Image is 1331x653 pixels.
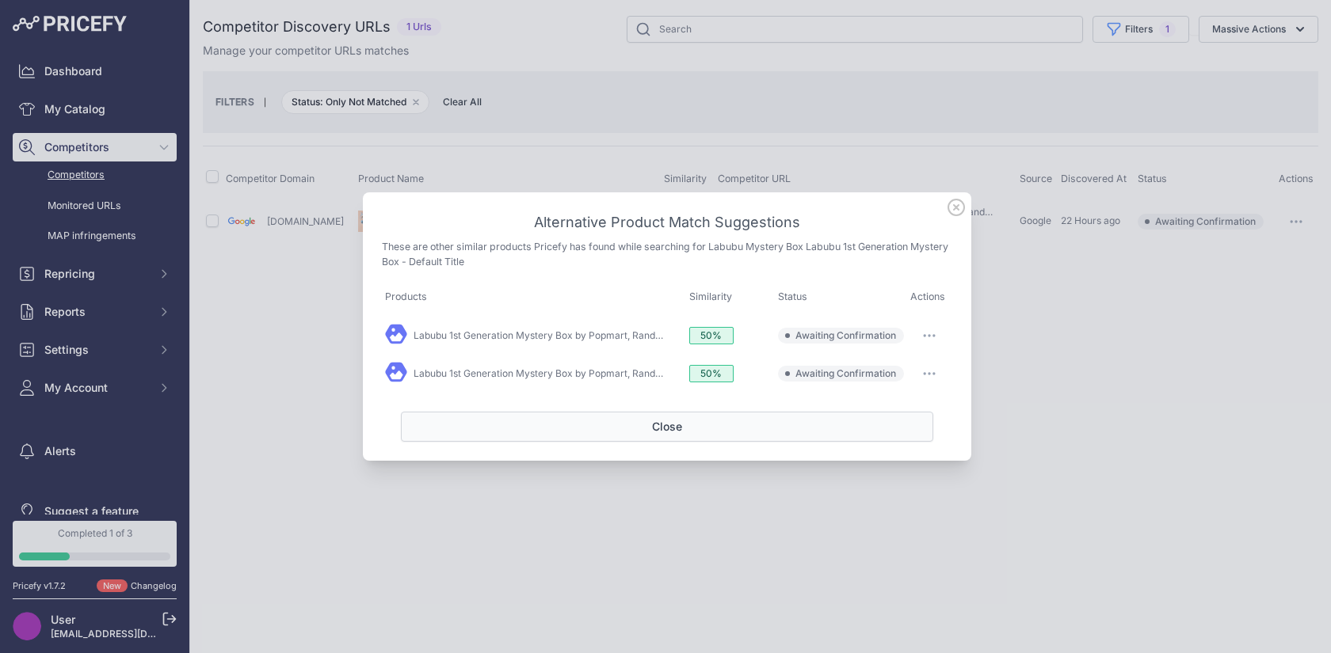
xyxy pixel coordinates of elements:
[795,329,896,342] span: Awaiting Confirmation
[910,290,945,302] span: Actions
[385,290,427,302] span: Products
[401,412,933,442] button: Close
[778,290,807,302] span: Status
[382,240,952,269] p: These are other similar products Pricefy has found while searching for Labubu Mystery Box Labubu ...
[689,327,734,344] span: 50%
[414,367,854,379] a: Labubu 1st Generation Mystery Box by Popmart, Random Color Labubu Dolls, High-Quality Replica
[689,365,734,382] span: 50%
[382,211,952,233] h3: Alternative Product Match Suggestions
[689,290,732,302] span: Similarity
[414,329,854,341] a: Labubu 1st Generation Mystery Box by Popmart, Random Color Labubu Dolls, High-Quality Replica
[795,367,896,380] span: Awaiting Confirmation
